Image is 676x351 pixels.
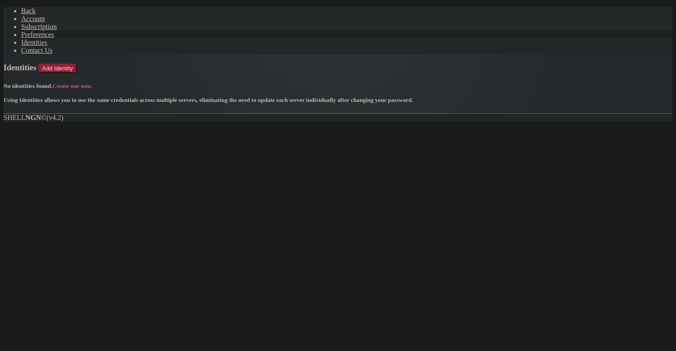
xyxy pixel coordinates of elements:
b: NGN [26,114,41,121]
span: 4.2.0 [47,114,64,121]
a: Create one now. [52,83,92,89]
a: Account [21,15,45,22]
a: Subscription [21,23,57,30]
h5: No identities found. Using Identities allows you to use the same credentials across multiple serv... [4,83,672,104]
a: Preferences [21,31,54,38]
a: Contact Us [21,47,53,54]
a: Identities [21,39,48,46]
span: SHELL © [4,114,63,121]
a: Back [21,7,36,14]
h3: Identities [4,63,672,73]
button: Add Identity [39,64,77,73]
